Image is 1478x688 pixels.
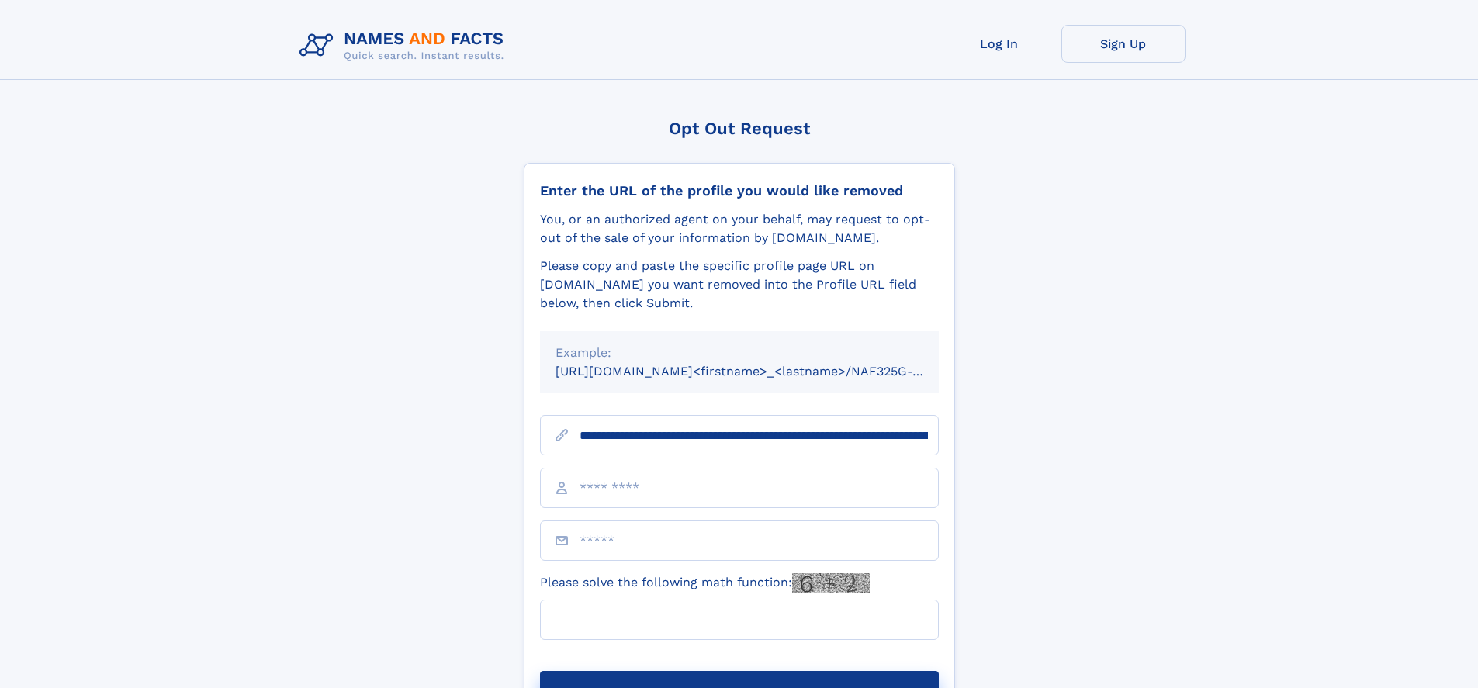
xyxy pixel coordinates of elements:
[1061,25,1186,63] a: Sign Up
[524,119,955,138] div: Opt Out Request
[293,25,517,67] img: Logo Names and Facts
[540,573,870,593] label: Please solve the following math function:
[556,344,923,362] div: Example:
[540,257,939,313] div: Please copy and paste the specific profile page URL on [DOMAIN_NAME] you want removed into the Pr...
[540,182,939,199] div: Enter the URL of the profile you would like removed
[937,25,1061,63] a: Log In
[540,210,939,247] div: You, or an authorized agent on your behalf, may request to opt-out of the sale of your informatio...
[556,364,968,379] small: [URL][DOMAIN_NAME]<firstname>_<lastname>/NAF325G-xxxxxxxx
